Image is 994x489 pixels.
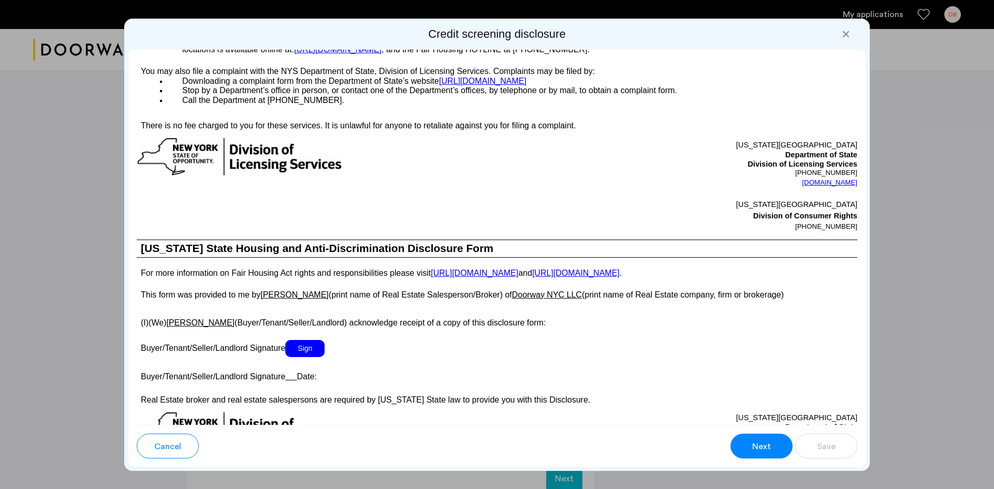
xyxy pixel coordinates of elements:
p: Real Estate broker and real estate salespersons are required by [US_STATE] State law to provide y... [137,394,857,406]
u: [PERSON_NAME] [260,290,329,299]
span: Next [752,440,771,453]
p: Stop by a Department’s office in person, or contact one of the Department’s offices, by telephone... [168,86,857,95]
button: button [137,434,199,458]
p: [US_STATE][GEOGRAPHIC_DATA] [497,411,857,423]
p: For more information on Fair Housing Act rights and responsibilities please visit and . [137,269,857,277]
p: You may also file a complaint with the NYS Department of State, Division of Licensing Services. C... [137,61,857,76]
span: Save [817,440,836,453]
img: new-york-logo.png [137,137,343,177]
u: Doorway NYC LLC [512,290,582,299]
a: [URL][DOMAIN_NAME] [294,45,382,54]
a: [DOMAIN_NAME] [802,177,857,188]
p: Division of Licensing Services [497,160,857,169]
a: [URL][DOMAIN_NAME] [431,269,518,277]
button: button [795,434,857,458]
p: There is no fee charged to you for these services. It is unlawful for anyone to retaliate against... [137,112,857,132]
h1: [US_STATE] State Housing and Anti-Discrimination Disclosure Form [137,240,857,257]
a: [URL][DOMAIN_NAME] [439,77,527,85]
u: [PERSON_NAME] [166,318,235,327]
p: [PHONE_NUMBER] [497,221,857,232]
span: Stop by a DHR office in person, or contact one of the Division’s offices, by telephone or by mail... [182,36,843,53]
p: [US_STATE][GEOGRAPHIC_DATA] [497,199,857,210]
span: Downloading a complaint form from the Department of State’s website [182,77,439,85]
button: button [730,434,793,458]
a: [URL][DOMAIN_NAME] [532,269,620,277]
h2: Credit screening disclosure [128,27,866,41]
span: Sign [285,340,325,357]
p: (I)(We) (Buyer/Tenant/Seller/Landlord) acknowledge receipt of a copy of this disclosure form: [137,312,857,329]
p: Department of State [497,423,857,432]
p: Department of State [497,151,857,160]
span: Buyer/Tenant/Seller/Landlord Signature [141,344,285,352]
p: Buyer/Tenant/Seller/Landlord Signature Date: [137,368,857,383]
p: [PHONE_NUMBER] [497,169,857,177]
span: Cancel [154,440,181,453]
p: [US_STATE][GEOGRAPHIC_DATA] [497,137,857,151]
img: new-york-logo.png [137,411,343,451]
p: Call the Department at [PHONE_NUMBER]. [168,96,857,106]
p: Division of Consumer Rights [497,210,857,221]
p: This form was provided to me by (print name of Real Estate Salesperson/Broker) of (print name of ... [137,289,857,301]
